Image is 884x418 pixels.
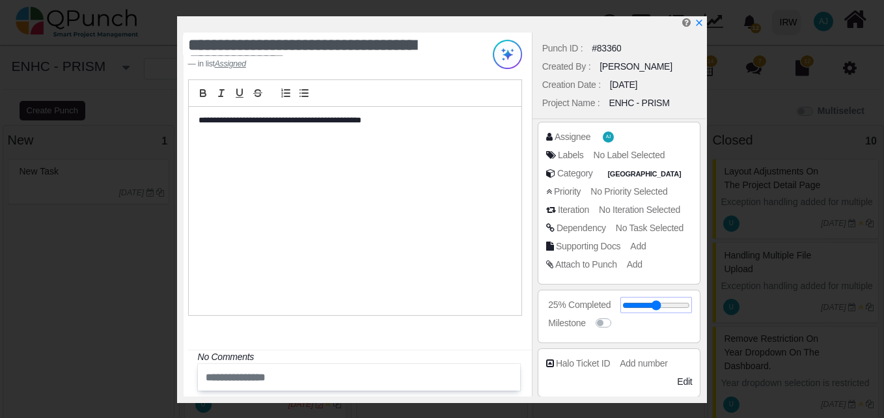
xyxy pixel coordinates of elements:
[630,241,646,251] span: Add
[677,376,692,387] span: Edit
[542,78,601,92] div: Creation Date :
[600,60,672,74] div: [PERSON_NAME]
[695,18,704,28] a: x
[215,59,246,68] u: Assigned
[558,148,584,162] div: Labels
[188,58,463,70] footer: in list
[556,357,610,370] div: Halo Ticket ID
[215,59,246,68] cite: Source Title
[548,316,585,330] div: Milestone
[592,42,621,55] div: #83360
[620,358,667,369] span: Add number
[556,240,620,253] div: Supporting Docs
[695,18,704,27] svg: x
[198,352,254,362] i: No Comments
[627,259,642,270] span: Add
[609,96,669,110] div: ENHC - PRISM
[594,150,665,160] span: No Label Selected
[542,42,583,55] div: Punch ID :
[590,186,667,197] span: No Priority Selected
[606,135,611,139] span: AJ
[555,258,617,272] div: Attach to Punch
[558,203,589,217] div: Iteration
[605,169,684,180] span: Pakistan
[555,130,590,144] div: Assignee
[554,185,581,199] div: Priority
[616,223,684,233] span: No Task Selected
[682,18,691,27] i: Edit Punch
[599,204,680,215] span: No Iteration Selected
[542,60,590,74] div: Created By :
[557,167,593,180] div: Category
[542,96,600,110] div: Project Name :
[493,40,522,69] img: Try writing with AI
[557,221,606,235] div: Dependency
[610,78,637,92] div: [DATE]
[603,132,614,143] span: Abdullah Jahangir
[548,298,611,312] div: 25% Completed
